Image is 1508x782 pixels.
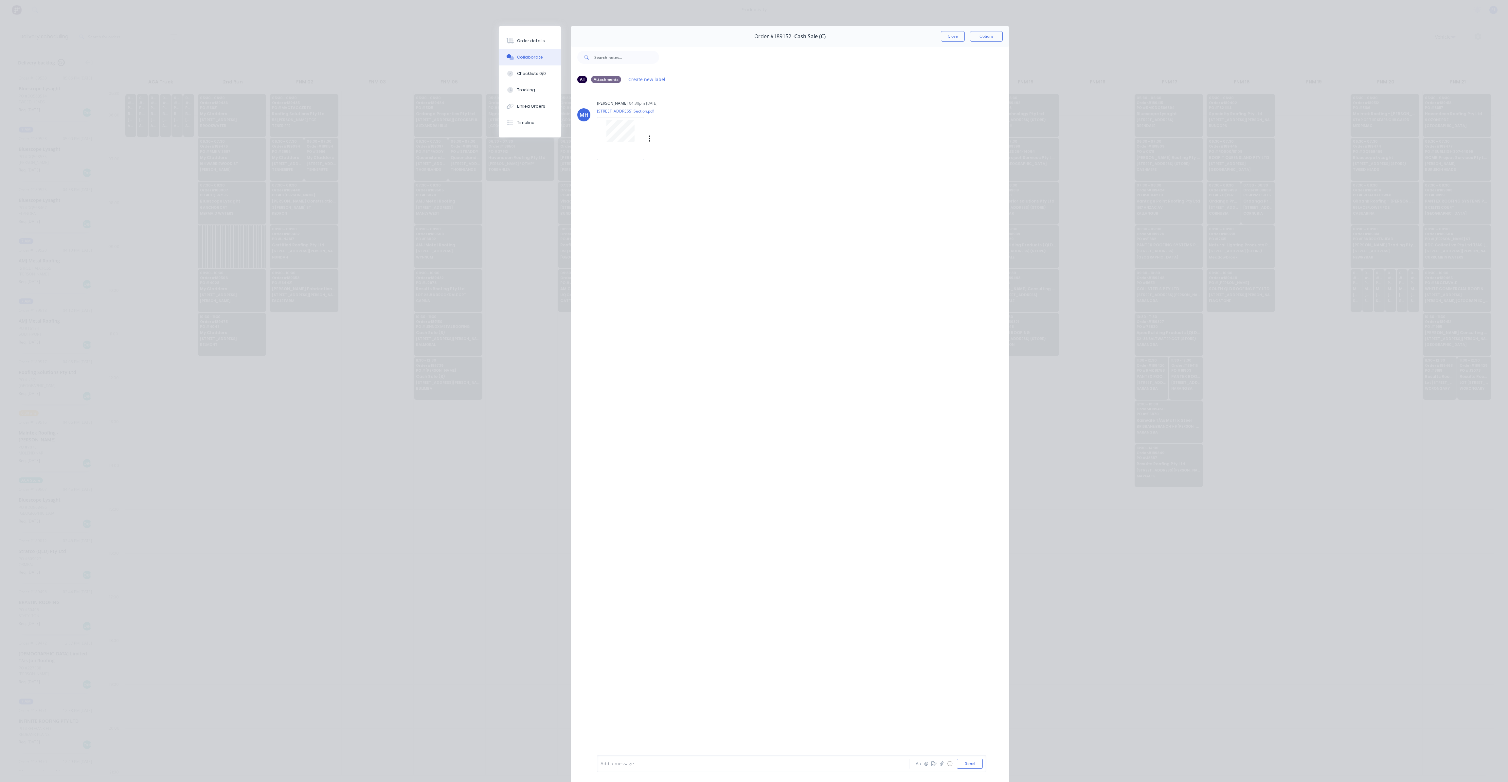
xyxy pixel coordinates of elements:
[794,33,826,40] span: Cash Sale (C)
[517,54,543,60] div: Collaborate
[754,33,794,40] span: Order #189152 -
[499,98,561,115] button: Linked Orders
[517,38,545,44] div: Order details
[517,120,534,126] div: Timeline
[922,760,930,768] button: @
[499,82,561,98] button: Tracking
[499,65,561,82] button: Checklists 0/0
[577,76,587,83] div: All
[914,760,922,768] button: Aa
[597,100,628,106] div: [PERSON_NAME]
[594,51,659,64] input: Search notes...
[517,71,546,77] div: Checklists 0/0
[941,31,965,42] button: Close
[597,108,717,114] p: [STREET_ADDRESS] Section.pdf
[629,100,657,106] div: 04:30pm [DATE]
[517,87,535,93] div: Tracking
[499,33,561,49] button: Order details
[970,31,1003,42] button: Options
[499,49,561,65] button: Collaborate
[625,75,669,84] button: Create new label
[591,76,621,83] div: Attachments
[580,111,588,119] div: MH
[957,759,983,769] button: Send
[946,760,954,768] button: ☺
[517,103,545,109] div: Linked Orders
[499,115,561,131] button: Timeline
